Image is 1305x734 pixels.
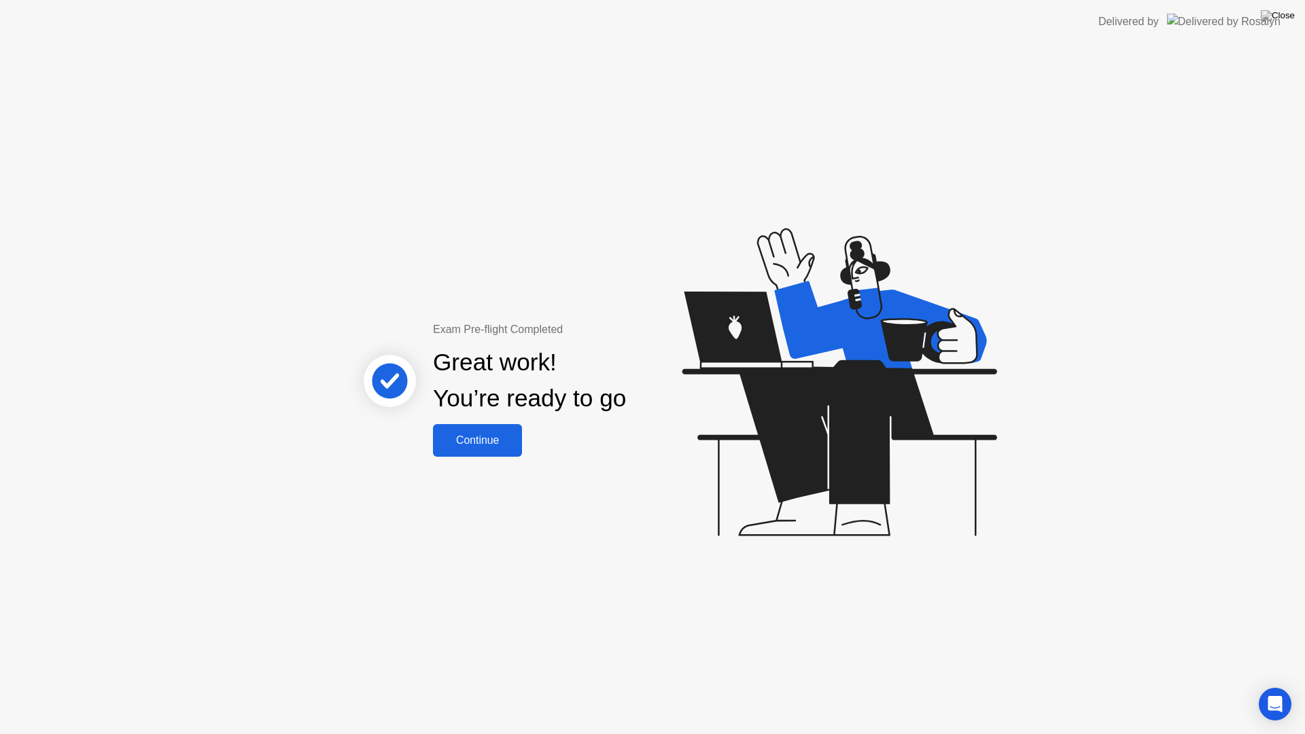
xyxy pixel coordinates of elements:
div: Exam Pre-flight Completed [433,321,714,338]
img: Close [1261,10,1295,21]
div: Delivered by [1098,14,1159,30]
button: Continue [433,424,522,457]
div: Open Intercom Messenger [1259,688,1291,720]
div: Continue [437,434,518,447]
img: Delivered by Rosalyn [1167,14,1281,29]
div: Great work! You’re ready to go [433,345,626,417]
